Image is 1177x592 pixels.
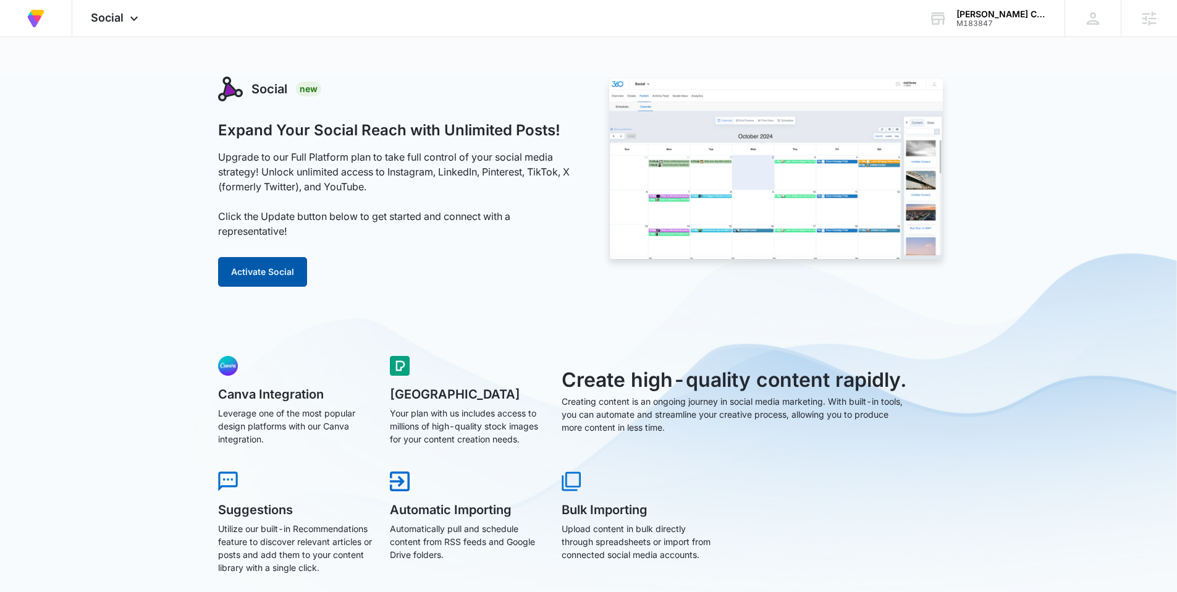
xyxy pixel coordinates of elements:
[390,522,544,561] p: Automatically pull and schedule content from RSS feeds and Google Drive folders.
[296,82,321,96] div: New
[25,7,47,30] img: Volusion
[390,407,544,446] p: Your plan with us includes access to millions of high-quality stock images for your content creat...
[91,11,124,24] span: Social
[562,395,909,434] p: Creating content is an ongoing journey in social media marketing. With built-in tools, you can au...
[218,150,575,239] p: Upgrade to our Full Platform plan to take full control of your social media strategy! Unlock unli...
[218,522,373,574] p: Utilize our built-in Recommendations feature to discover relevant articles or posts and add them ...
[390,388,544,400] h5: [GEOGRAPHIC_DATA]
[218,121,560,140] h1: Expand Your Social Reach with Unlimited Posts!
[218,388,373,400] h5: Canva Integration
[562,504,716,516] h5: Bulk Importing
[562,522,716,561] p: Upload content in bulk directly through spreadsheets or import from connected social media accounts.
[956,19,1047,28] div: account id
[390,504,544,516] h5: Automatic Importing
[251,80,287,98] h3: Social
[562,365,909,395] h3: Create high-quality content rapidly.
[956,9,1047,19] div: account name
[218,257,307,287] button: Activate Social
[218,504,373,516] h5: Suggestions
[218,407,373,446] p: Leverage one of the most popular design platforms with our Canva integration.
